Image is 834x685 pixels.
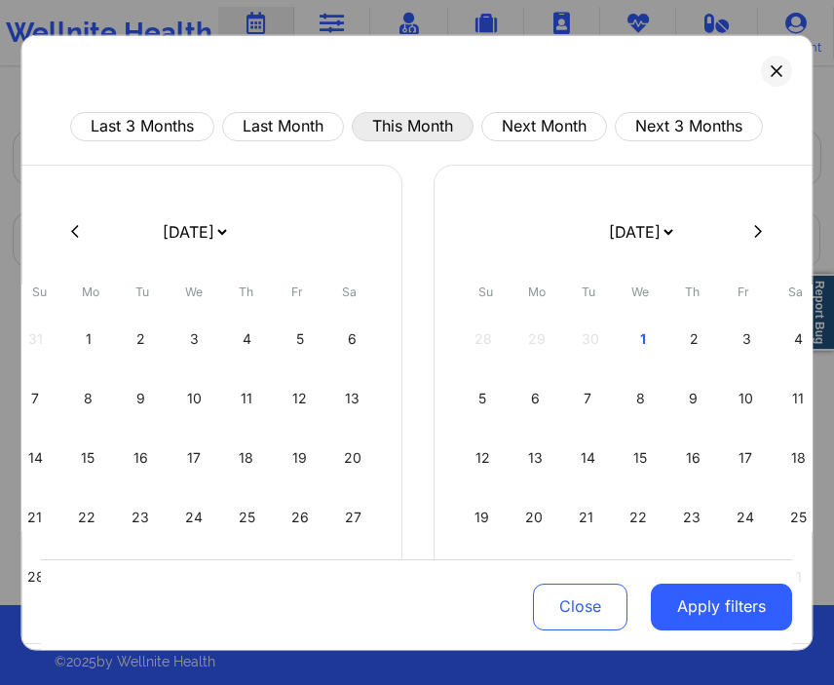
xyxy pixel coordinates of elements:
[276,430,323,484] div: Fri Sep 19 2025
[64,311,112,365] div: Mon Sep 01 2025
[671,311,718,365] div: Thu Oct 02 2025
[223,489,271,544] div: Thu Sep 25 2025
[32,284,47,298] abbr: Sunday
[353,111,474,140] button: This Month
[171,311,218,365] div: Wed Sep 03 2025
[775,489,822,544] div: Sat Oct 25 2025
[328,430,377,484] div: Sat Sep 20 2025
[459,489,505,544] div: Sun Oct 19 2025
[329,370,377,425] div: Sat Sep 13 2025
[12,370,59,425] div: Sun Sep 07 2025
[342,284,357,298] abbr: Saturday
[186,284,204,298] abbr: Wednesday
[459,370,507,425] div: Sun Oct 05 2025
[171,370,218,425] div: Wed Sep 10 2025
[617,430,664,484] div: Wed Oct 15 2025
[619,549,667,603] div: Wed Oct 29 2025
[62,489,111,544] div: Mon Sep 22 2025
[775,430,822,484] div: Sat Oct 18 2025
[583,284,596,298] abbr: Tuesday
[512,430,559,484] div: Mon Oct 13 2025
[564,430,612,484] div: Tue Oct 14 2025
[12,549,60,603] div: Sun Sep 28 2025
[118,370,166,425] div: Tue Sep 09 2025
[672,549,721,603] div: Thu Oct 30 2025
[529,284,547,298] abbr: Monday
[788,284,803,298] abbr: Saturday
[616,111,764,140] button: Next 3 Months
[775,370,822,425] div: Sat Oct 11 2025
[669,370,717,425] div: Thu Oct 09 2025
[12,430,59,484] div: Sun Sep 14 2025
[171,430,218,484] div: Wed Sep 17 2025
[478,284,493,298] abbr: Sunday
[276,489,324,544] div: Fri Sep 26 2025
[721,489,770,544] div: Fri Oct 24 2025
[510,489,558,544] div: Mon Oct 20 2025
[64,370,112,425] div: Mon Sep 08 2025
[223,311,271,365] div: Thu Sep 04 2025
[329,489,377,544] div: Sat Sep 27 2025
[83,284,100,298] abbr: Monday
[329,311,377,365] div: Sat Sep 06 2025
[170,489,218,544] div: Wed Sep 24 2025
[65,549,114,603] div: Mon Sep 29 2025
[223,370,271,425] div: Thu Sep 11 2025
[565,549,614,603] div: Tue Oct 28 2025
[620,311,666,365] div: Wed Oct 01 2025
[117,430,165,484] div: Tue Sep 16 2025
[726,549,772,603] div: Fri Oct 31 2025
[239,284,253,298] abbr: Thursday
[223,430,271,484] div: Thu Sep 18 2025
[739,284,750,298] abbr: Friday
[534,584,628,630] button: Close
[776,311,822,365] div: Sat Oct 04 2025
[64,430,112,484] div: Mon Sep 15 2025
[667,489,716,544] div: Thu Oct 23 2025
[459,549,508,603] div: Sun Oct 26 2025
[685,284,700,298] abbr: Thursday
[71,111,215,140] button: Last 3 Months
[116,489,165,544] div: Tue Sep 23 2025
[512,549,560,603] div: Mon Oct 27 2025
[722,430,770,484] div: Fri Oct 17 2025
[563,489,609,544] div: Tue Oct 21 2025
[722,370,770,425] div: Fri Oct 10 2025
[12,489,57,544] div: Sun Sep 21 2025
[652,584,793,630] button: Apply filters
[136,284,150,298] abbr: Tuesday
[617,370,664,425] div: Wed Oct 08 2025
[724,311,771,365] div: Fri Oct 03 2025
[119,549,168,603] div: Tue Sep 30 2025
[118,311,166,365] div: Tue Sep 02 2025
[276,311,323,365] div: Fri Sep 05 2025
[564,370,612,425] div: Tue Oct 07 2025
[459,430,507,484] div: Sun Oct 12 2025
[632,284,650,298] abbr: Wednesday
[669,430,717,484] div: Thu Oct 16 2025
[614,489,663,544] div: Wed Oct 22 2025
[292,284,304,298] abbr: Friday
[512,370,559,425] div: Mon Oct 06 2025
[223,111,345,140] button: Last Month
[276,370,323,425] div: Fri Sep 12 2025
[482,111,608,140] button: Next Month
